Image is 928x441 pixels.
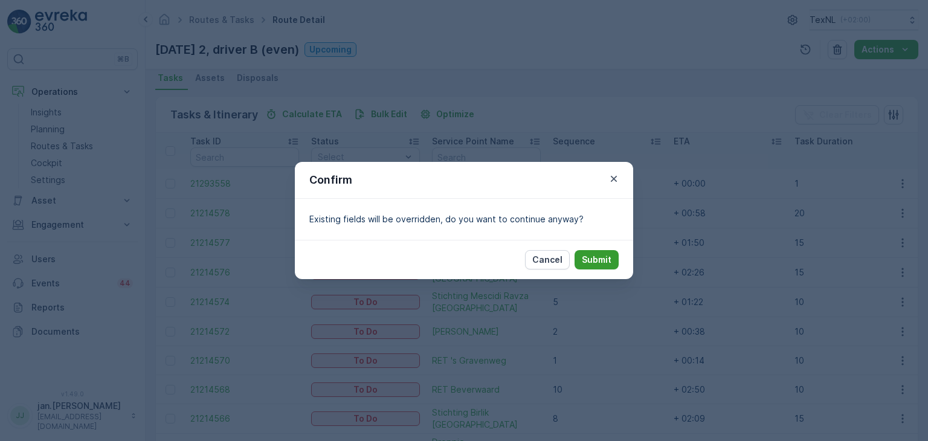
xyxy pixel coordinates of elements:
[582,254,611,266] p: Submit
[532,254,562,266] p: Cancel
[525,250,570,269] button: Cancel
[575,250,619,269] button: Submit
[309,172,352,188] p: Confirm
[309,213,619,225] p: Existing fields will be overridden, do you want to continue anyway?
